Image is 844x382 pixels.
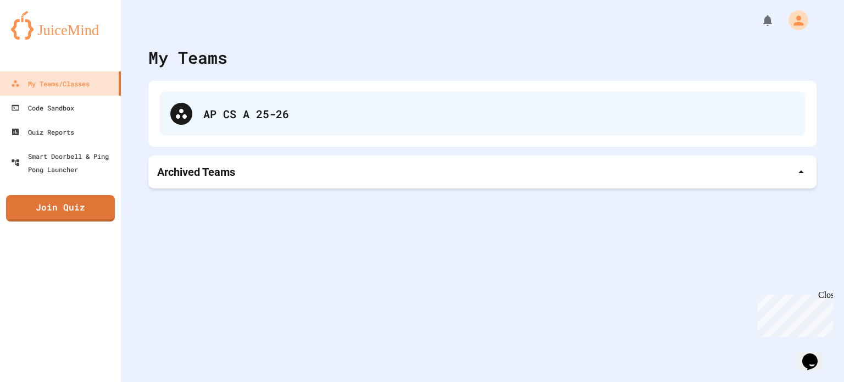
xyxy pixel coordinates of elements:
div: Smart Doorbell & Ping Pong Launcher [11,150,116,176]
iframe: chat widget [753,290,833,337]
div: My Account [777,8,811,33]
iframe: chat widget [798,338,833,371]
div: AP CS A 25-26 [203,106,795,122]
div: My Teams/Classes [11,77,90,90]
div: My Notifications [741,11,777,30]
div: My Teams [148,45,227,70]
div: AP CS A 25-26 [159,92,806,136]
p: Archived Teams [157,164,235,180]
div: Code Sandbox [11,101,74,114]
div: Quiz Reports [11,125,74,139]
div: Chat with us now!Close [4,4,76,70]
a: Join Quiz [6,195,115,222]
img: logo-orange.svg [11,11,110,40]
